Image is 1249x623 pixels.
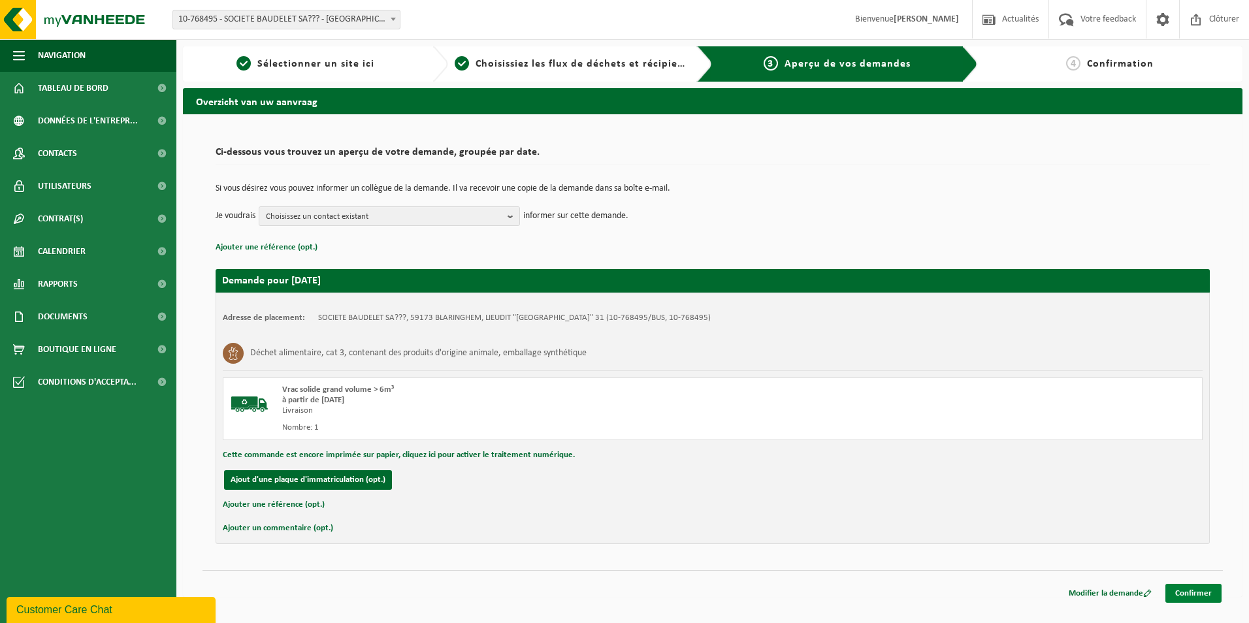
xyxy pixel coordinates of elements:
button: Ajouter une référence (opt.) [223,496,325,513]
h2: Ci-dessous vous trouvez un aperçu de votre demande, groupée par date. [216,147,1210,165]
div: Nombre: 1 [282,423,765,433]
img: BL-SO-LV.png [230,385,269,424]
span: Documents [38,300,88,333]
span: Données de l'entrepr... [38,104,138,137]
a: 1Sélectionner un site ici [189,56,422,72]
h2: Overzicht van uw aanvraag [183,88,1242,114]
a: Modifier la demande [1059,584,1161,603]
strong: Demande pour [DATE] [222,276,321,286]
span: 10-768495 - SOCIETE BAUDELET SA??? - BLARINGHEM [172,10,400,29]
span: Navigation [38,39,86,72]
span: Utilisateurs [38,170,91,202]
p: Si vous désirez vous pouvez informer un collègue de la demande. Il va recevoir une copie de la de... [216,184,1210,193]
span: 1 [236,56,251,71]
span: 3 [764,56,778,71]
a: Confirmer [1165,584,1222,603]
strong: [PERSON_NAME] [894,14,959,24]
span: Contrat(s) [38,202,83,235]
strong: Adresse de placement: [223,313,305,322]
span: Sélectionner un site ici [257,59,374,69]
button: Ajout d'une plaque d'immatriculation (opt.) [224,470,392,490]
p: informer sur cette demande. [523,206,628,226]
iframe: chat widget [7,594,218,623]
button: Ajouter un commentaire (opt.) [223,520,333,537]
span: Choisissez un contact existant [266,207,502,227]
p: Je voudrais [216,206,255,226]
span: 2 [455,56,469,71]
td: SOCIETE BAUDELET SA???, 59173 BLARINGHEM, LIEUDIT "[GEOGRAPHIC_DATA]" 31 (10-768495/BUS, 10-768495) [318,313,711,323]
span: 4 [1066,56,1080,71]
span: Tableau de bord [38,72,108,104]
button: Cette commande est encore imprimée sur papier, cliquez ici pour activer le traitement numérique. [223,447,575,464]
span: Confirmation [1087,59,1154,69]
button: Choisissez un contact existant [259,206,520,226]
span: Boutique en ligne [38,333,116,366]
a: 2Choisissiez les flux de déchets et récipients [455,56,687,72]
span: Choisissiez les flux de déchets et récipients [476,59,693,69]
h3: Déchet alimentaire, cat 3, contenant des produits d'origine animale, emballage synthétique [250,343,587,364]
span: Aperçu de vos demandes [785,59,911,69]
span: 10-768495 - SOCIETE BAUDELET SA??? - BLARINGHEM [173,10,400,29]
span: Contacts [38,137,77,170]
button: Ajouter une référence (opt.) [216,239,317,256]
strong: à partir de [DATE] [282,396,344,404]
span: Calendrier [38,235,86,268]
span: Rapports [38,268,78,300]
span: Conditions d'accepta... [38,366,137,398]
div: Livraison [282,406,765,416]
span: Vrac solide grand volume > 6m³ [282,385,394,394]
